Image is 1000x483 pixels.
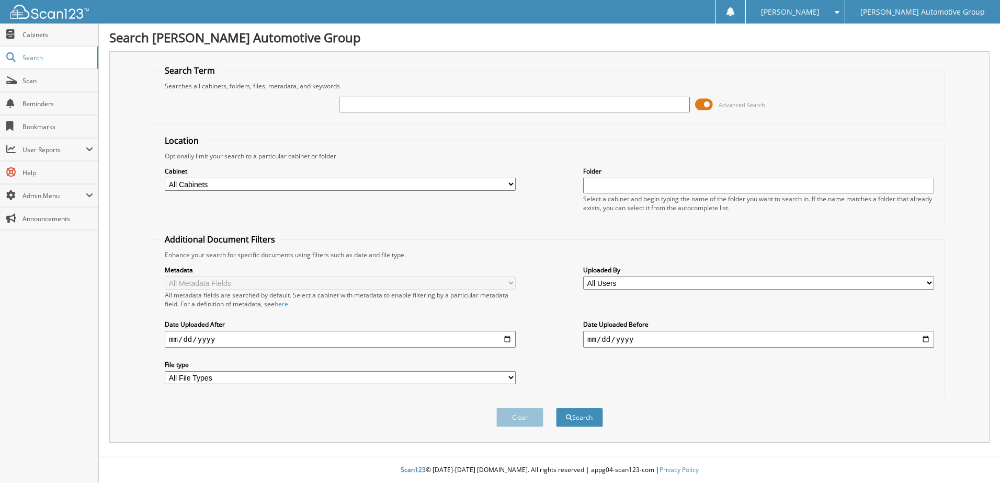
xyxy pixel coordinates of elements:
[160,152,939,160] div: Optionally limit your search to a particular cabinet or folder
[22,76,93,85] span: Scan
[583,266,934,274] label: Uploaded By
[165,266,516,274] label: Metadata
[22,191,86,200] span: Admin Menu
[160,135,204,146] legend: Location
[583,194,934,212] div: Select a cabinet and begin typing the name of the folder you want to search in. If the name match...
[719,101,765,109] span: Advanced Search
[10,5,89,19] img: scan123-logo-white.svg
[761,9,820,15] span: [PERSON_NAME]
[22,168,93,177] span: Help
[860,9,985,15] span: [PERSON_NAME] Automotive Group
[165,291,516,308] div: All metadata fields are searched by default. Select a cabinet with metadata to enable filtering b...
[165,167,516,176] label: Cabinet
[99,457,1000,483] div: © [DATE]-[DATE] [DOMAIN_NAME]. All rights reserved | appg04-scan123-com |
[165,331,516,348] input: start
[22,30,93,39] span: Cabinets
[583,320,934,329] label: Date Uploaded Before
[583,331,934,348] input: end
[22,122,93,131] span: Bookmarks
[401,465,426,474] span: Scan123
[275,300,288,308] a: here
[160,234,280,245] legend: Additional Document Filters
[165,320,516,329] label: Date Uploaded After
[496,408,543,427] button: Clear
[22,53,92,62] span: Search
[165,360,516,369] label: File type
[160,250,939,259] div: Enhance your search for specific documents using filters such as date and file type.
[556,408,603,427] button: Search
[660,465,699,474] a: Privacy Policy
[22,145,86,154] span: User Reports
[22,99,93,108] span: Reminders
[160,82,939,90] div: Searches all cabinets, folders, files, metadata, and keywords
[109,29,990,46] h1: Search [PERSON_NAME] Automotive Group
[583,167,934,176] label: Folder
[160,65,220,76] legend: Search Term
[22,214,93,223] span: Announcements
